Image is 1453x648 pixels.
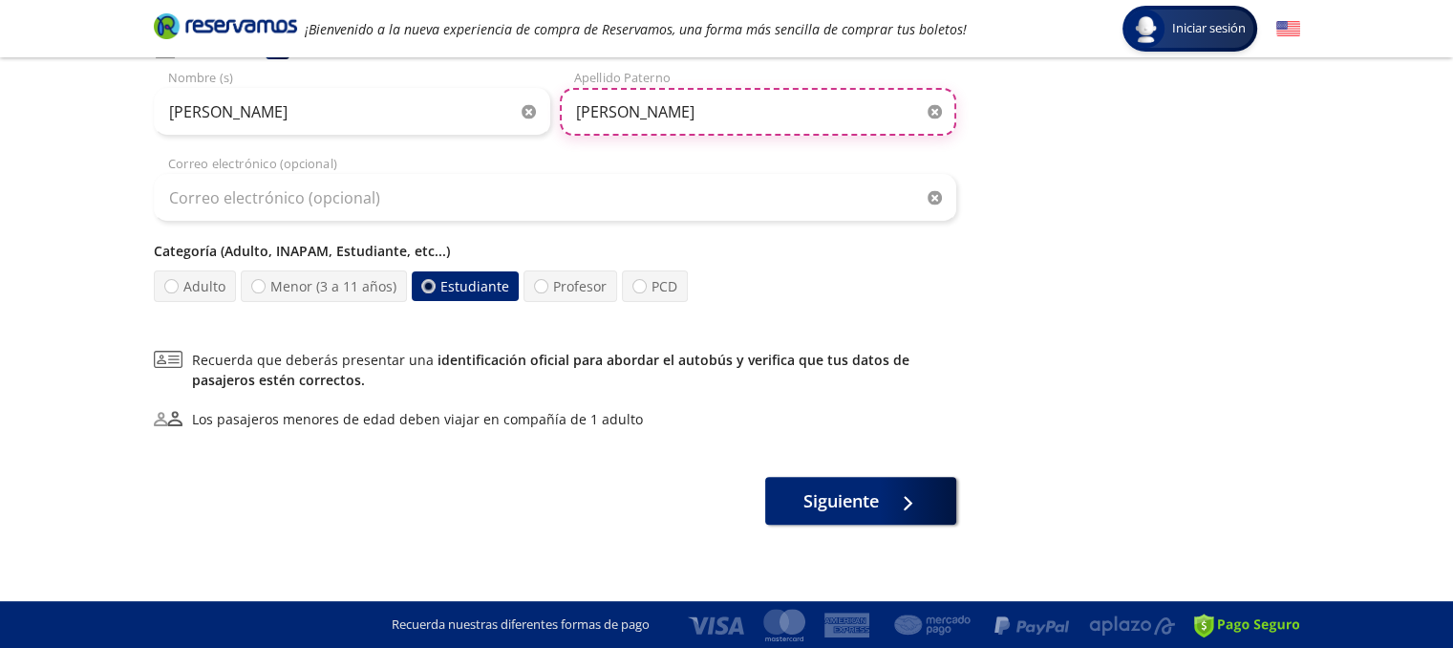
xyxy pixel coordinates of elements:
p: Recuerda nuestras diferentes formas de pago [392,616,650,635]
a: Brand Logo [154,11,297,46]
input: Correo electrónico (opcional) [154,174,956,222]
label: Adulto [151,270,237,303]
label: Profesor [524,270,617,302]
label: Menor (3 a 11 años) [241,270,407,302]
input: Apellido Paterno [560,88,956,136]
span: Recuerda que deberás presentar una [192,350,956,390]
label: PCD [622,270,688,302]
input: Nombre (s) [154,88,550,136]
iframe: Messagebird Livechat Widget [1342,537,1434,629]
i: Brand Logo [154,11,297,40]
span: Iniciar sesión [1165,19,1253,38]
em: ¡Bienvenido a la nueva experiencia de compra de Reservamos, una forma más sencilla de comprar tus... [305,20,967,38]
button: English [1276,17,1300,41]
button: Siguiente [765,477,956,525]
div: Los pasajeros menores de edad deben viajar en compañía de 1 adulto [192,409,643,429]
span: Siguiente [803,488,879,514]
a: identificación oficial para abordar el autobús y verifica que tus datos de pasajeros estén correc... [192,351,909,389]
p: Categoría (Adulto, INAPAM, Estudiante, etc...) [154,241,956,261]
label: Estudiante [409,270,522,302]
